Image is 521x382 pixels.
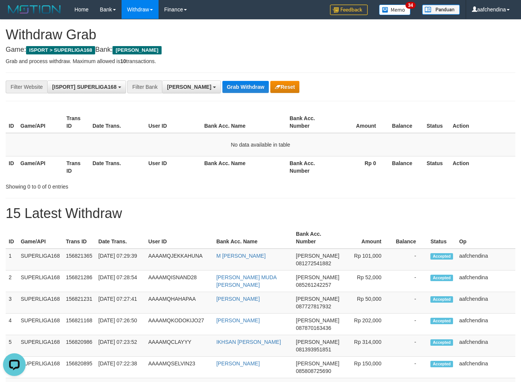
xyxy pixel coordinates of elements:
span: Copy 081272541882 to clipboard [296,260,331,266]
td: [DATE] 07:26:50 [96,314,145,335]
span: ISPORT > SUPERLIGA168 [26,46,95,54]
th: User ID [145,156,201,178]
img: Feedback.jpg [330,5,368,15]
span: Accepted [430,339,453,346]
th: Bank Acc. Number [287,111,333,133]
td: 3 [6,292,18,314]
th: Game/API [17,156,63,178]
span: Copy 085808725690 to clipboard [296,368,331,374]
a: IKHSAN [PERSON_NAME] [216,339,281,345]
td: - [393,271,427,292]
th: Balance [387,156,424,178]
td: SUPERLIGA168 [18,314,63,335]
button: Grab Withdraw [222,81,269,93]
td: aafchendina [456,271,515,292]
h1: Withdraw Grab [6,27,515,42]
td: 156820895 [63,357,95,378]
span: [ISPORT] SUPERLIGA168 [52,84,116,90]
strong: 10 [120,58,126,64]
a: [PERSON_NAME] [216,317,260,323]
div: Showing 0 to 0 of 0 entries [6,180,211,190]
span: [PERSON_NAME] [296,253,339,259]
button: Reset [270,81,299,93]
td: SUPERLIGA168 [18,335,63,357]
th: Bank Acc. Number [287,156,333,178]
span: Accepted [430,275,453,281]
th: Action [450,156,515,178]
th: Bank Acc. Name [201,156,287,178]
td: aafchendina [456,314,515,335]
td: No data available in table [6,133,515,156]
th: ID [6,227,18,249]
th: Trans ID [63,156,89,178]
a: M [PERSON_NAME] [216,253,266,259]
td: AAAAMQISNAND28 [145,271,213,292]
a: [PERSON_NAME] MUDA [PERSON_NAME] [216,274,276,288]
td: Rp 101,000 [342,249,393,271]
td: - [393,292,427,314]
td: AAAAMQCLAYYY [145,335,213,357]
th: ID [6,111,17,133]
span: Copy 087727817932 to clipboard [296,303,331,309]
span: Accepted [430,296,453,303]
td: 2 [6,271,18,292]
th: Amount [333,111,387,133]
div: Filter Bank [127,80,162,93]
th: Action [450,111,515,133]
th: Status [424,111,450,133]
td: Rp 50,000 [342,292,393,314]
th: Date Trans. [96,227,145,249]
td: AAAAMQHAHAPAA [145,292,213,314]
td: 156820986 [63,335,95,357]
th: ID [6,156,17,178]
th: User ID [145,227,213,249]
td: 156821286 [63,271,95,292]
span: Accepted [430,253,453,260]
th: Status [427,227,456,249]
td: aafchendina [456,292,515,314]
td: aafchendina [456,335,515,357]
th: Date Trans. [89,111,145,133]
th: Status [424,156,450,178]
button: [PERSON_NAME] [162,80,220,93]
td: - [393,249,427,271]
span: [PERSON_NAME] [167,84,211,90]
button: Open LiveChat chat widget [3,3,26,26]
td: [DATE] 07:29:39 [96,249,145,271]
th: Balance [393,227,427,249]
button: [ISPORT] SUPERLIGA168 [47,80,126,93]
img: Button%20Memo.svg [379,5,411,15]
a: [PERSON_NAME] [216,360,260,367]
th: Trans ID [63,111,89,133]
td: Rp 202,000 [342,314,393,335]
img: panduan.png [422,5,460,15]
span: Accepted [430,318,453,324]
td: [DATE] 07:27:41 [96,292,145,314]
th: Bank Acc. Name [213,227,293,249]
img: MOTION_logo.png [6,4,63,15]
th: Game/API [18,227,63,249]
td: AAAAMQJEKKAHUNA [145,249,213,271]
th: User ID [145,111,201,133]
p: Grab and process withdraw. Maximum allowed is transactions. [6,57,515,65]
span: [PERSON_NAME] [113,46,161,54]
h4: Game: Bank: [6,46,515,54]
a: [PERSON_NAME] [216,296,260,302]
th: Bank Acc. Name [201,111,287,133]
th: Bank Acc. Number [293,227,342,249]
td: [DATE] 07:22:38 [96,357,145,378]
td: AAAAMQKODOKIJO27 [145,314,213,335]
td: SUPERLIGA168 [18,357,63,378]
td: 156821365 [63,249,95,271]
td: Rp 52,000 [342,271,393,292]
th: Amount [342,227,393,249]
span: Accepted [430,361,453,367]
td: 5 [6,335,18,357]
td: 156821168 [63,314,95,335]
span: [PERSON_NAME] [296,274,339,280]
th: Date Trans. [89,156,145,178]
td: Rp 150,000 [342,357,393,378]
div: Filter Website [6,80,47,93]
span: [PERSON_NAME] [296,317,339,323]
td: SUPERLIGA168 [18,271,63,292]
